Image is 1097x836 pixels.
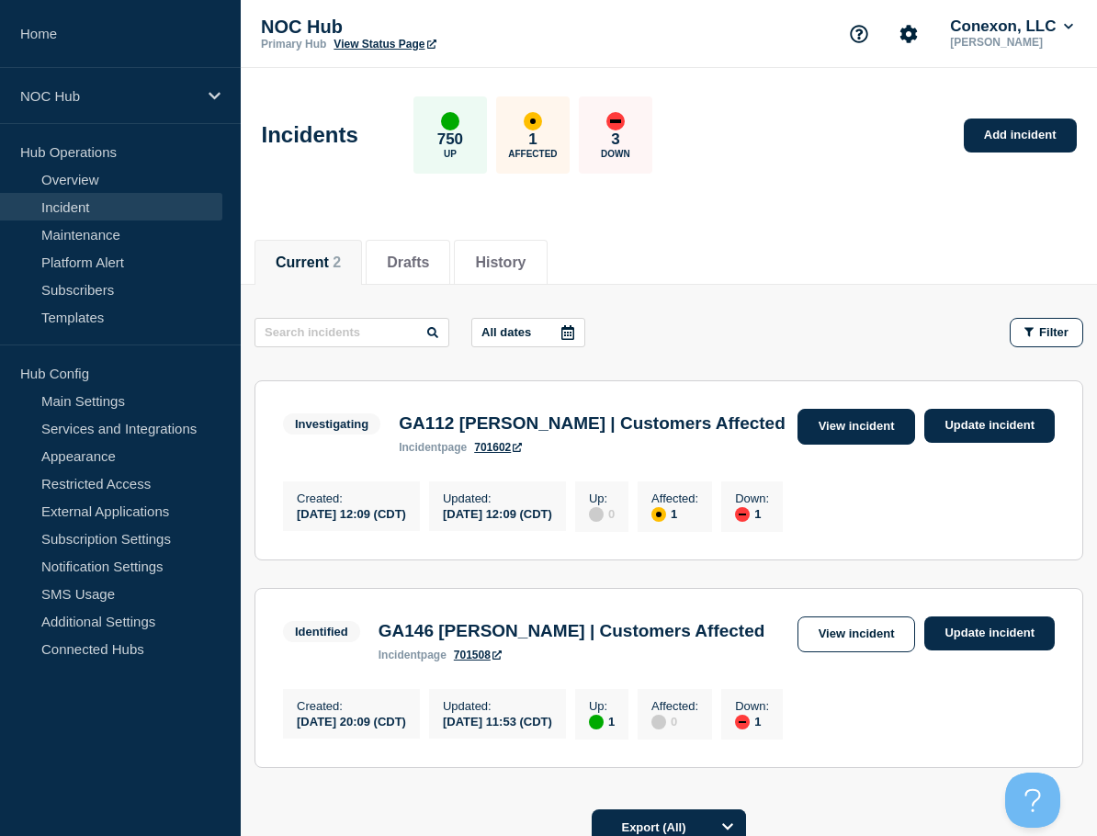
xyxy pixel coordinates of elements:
[735,699,769,713] p: Down :
[276,254,341,271] button: Current 2
[261,38,326,51] p: Primary Hub
[1005,773,1060,828] iframe: Help Scout Beacon - Open
[262,122,358,148] h1: Incidents
[261,17,628,38] p: NOC Hub
[735,715,750,729] div: down
[946,36,1077,49] p: [PERSON_NAME]
[508,149,557,159] p: Affected
[444,149,457,159] p: Up
[474,441,522,454] a: 701602
[589,491,615,505] p: Up :
[735,713,769,729] div: 1
[589,713,615,729] div: 1
[589,507,604,522] div: disabled
[651,491,698,505] p: Affected :
[946,17,1077,36] button: Conexon, LLC
[524,112,542,130] div: affected
[437,130,463,149] p: 750
[20,88,197,104] p: NOC Hub
[924,616,1055,650] a: Update incident
[797,409,916,445] a: View incident
[651,505,698,522] div: 1
[651,699,698,713] p: Affected :
[283,621,360,642] span: Identified
[387,254,429,271] button: Drafts
[441,112,459,130] div: up
[297,491,406,505] p: Created :
[297,505,406,521] div: [DATE] 12:09 (CDT)
[1010,318,1083,347] button: Filter
[528,130,537,149] p: 1
[606,112,625,130] div: down
[379,621,765,641] h3: GA146 [PERSON_NAME] | Customers Affected
[589,699,615,713] p: Up :
[443,491,552,505] p: Updated :
[589,505,615,522] div: 0
[471,318,585,347] button: All dates
[481,325,531,339] p: All dates
[924,409,1055,443] a: Update incident
[379,649,421,661] span: incident
[254,318,449,347] input: Search incidents
[651,713,698,729] div: 0
[334,38,435,51] a: View Status Page
[651,715,666,729] div: disabled
[651,507,666,522] div: affected
[379,649,447,661] p: page
[399,441,467,454] p: page
[735,491,769,505] p: Down :
[475,254,526,271] button: History
[1039,325,1069,339] span: Filter
[964,119,1077,153] a: Add incident
[611,130,619,149] p: 3
[454,649,502,661] a: 701508
[443,505,552,521] div: [DATE] 12:09 (CDT)
[589,715,604,729] div: up
[283,413,380,435] span: Investigating
[443,699,552,713] p: Updated :
[297,713,406,729] div: [DATE] 20:09 (CDT)
[399,441,441,454] span: incident
[735,505,769,522] div: 1
[601,149,630,159] p: Down
[735,507,750,522] div: down
[399,413,786,434] h3: GA112 [PERSON_NAME] | Customers Affected
[840,15,878,53] button: Support
[333,254,341,270] span: 2
[797,616,916,652] a: View incident
[889,15,928,53] button: Account settings
[443,713,552,729] div: [DATE] 11:53 (CDT)
[297,699,406,713] p: Created :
